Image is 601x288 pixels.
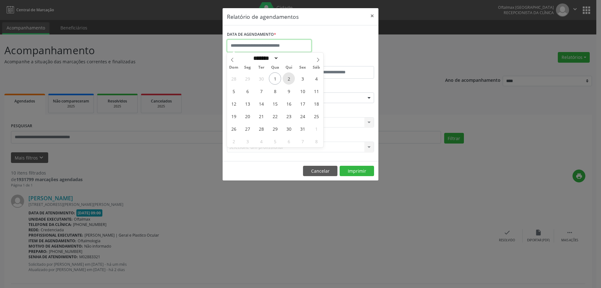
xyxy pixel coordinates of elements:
span: Outubro 7, 2025 [255,85,267,97]
span: Outubro 10, 2025 [296,85,309,97]
span: Outubro 29, 2025 [269,123,281,135]
span: Outubro 22, 2025 [269,110,281,122]
span: Novembro 5, 2025 [269,135,281,147]
span: Outubro 2, 2025 [283,72,295,85]
label: ATÉ [302,56,374,66]
span: Outubro 11, 2025 [310,85,322,97]
span: Outubro 17, 2025 [296,97,309,110]
span: Outubro 5, 2025 [228,85,240,97]
span: Sáb [310,65,323,70]
span: Outubro 16, 2025 [283,97,295,110]
span: Setembro 28, 2025 [228,72,240,85]
span: Sex [296,65,310,70]
label: DATA DE AGENDAMENTO [227,30,276,39]
span: Outubro 15, 2025 [269,97,281,110]
span: Novembro 6, 2025 [283,135,295,147]
span: Outubro 26, 2025 [228,123,240,135]
span: Outubro 12, 2025 [228,97,240,110]
span: Dom [227,65,241,70]
span: Outubro 27, 2025 [241,123,254,135]
span: Novembro 8, 2025 [310,135,322,147]
span: Outubro 23, 2025 [283,110,295,122]
span: Setembro 29, 2025 [241,72,254,85]
span: Setembro 30, 2025 [255,72,267,85]
button: Close [366,8,378,24]
span: Outubro 21, 2025 [255,110,267,122]
span: Outubro 6, 2025 [241,85,254,97]
span: Outubro 20, 2025 [241,110,254,122]
span: Novembro 3, 2025 [241,135,254,147]
button: Cancelar [303,166,337,176]
span: Outubro 19, 2025 [228,110,240,122]
select: Month [251,55,279,61]
span: Outubro 18, 2025 [310,97,322,110]
span: Outubro 31, 2025 [296,123,309,135]
span: Ter [254,65,268,70]
span: Outubro 3, 2025 [296,72,309,85]
span: Outubro 30, 2025 [283,123,295,135]
span: Qua [268,65,282,70]
span: Outubro 14, 2025 [255,97,267,110]
span: Seg [241,65,254,70]
span: Outubro 1, 2025 [269,72,281,85]
span: Outubro 25, 2025 [310,110,322,122]
h5: Relatório de agendamentos [227,13,299,21]
span: Novembro 2, 2025 [228,135,240,147]
span: Outubro 4, 2025 [310,72,322,85]
span: Qui [282,65,296,70]
span: Outubro 24, 2025 [296,110,309,122]
span: Outubro 8, 2025 [269,85,281,97]
span: Novembro 7, 2025 [296,135,309,147]
span: Outubro 9, 2025 [283,85,295,97]
input: Year [279,55,299,61]
span: Novembro 4, 2025 [255,135,267,147]
span: Outubro 28, 2025 [255,123,267,135]
span: Outubro 13, 2025 [241,97,254,110]
span: Novembro 1, 2025 [310,123,322,135]
button: Imprimir [340,166,374,176]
